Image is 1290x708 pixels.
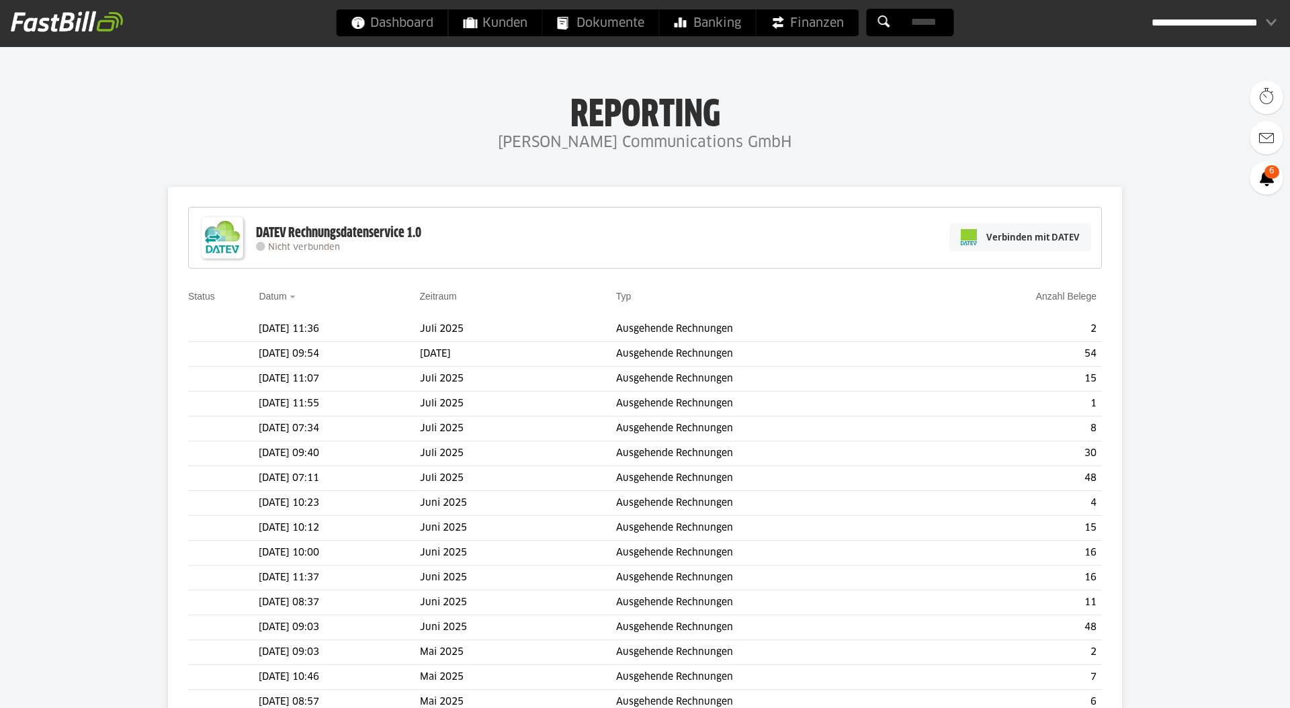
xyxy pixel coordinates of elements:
a: Banking [660,9,756,36]
td: Ausgehende Rechnungen [616,566,927,590]
td: 30 [927,441,1102,466]
td: Ausgehende Rechnungen [616,416,927,441]
td: Juni 2025 [420,516,616,541]
td: 15 [927,367,1102,392]
td: 1 [927,392,1102,416]
a: Dashboard [337,9,448,36]
td: [DATE] 08:37 [259,590,419,615]
td: 7 [927,665,1102,690]
td: Ausgehende Rechnungen [616,615,927,640]
td: [DATE] 09:03 [259,615,419,640]
td: [DATE] 09:03 [259,640,419,665]
td: [DATE] 11:07 [259,367,419,392]
td: Ausgehende Rechnungen [616,441,927,466]
a: Dokumente [543,9,659,36]
span: Nicht verbunden [268,243,340,252]
td: 4 [927,491,1102,516]
td: 8 [927,416,1102,441]
td: 2 [927,640,1102,665]
td: 54 [927,342,1102,367]
td: Juli 2025 [420,317,616,342]
td: [DATE] 09:40 [259,441,419,466]
td: Juli 2025 [420,392,616,416]
a: Zeitraum [420,291,457,302]
a: 6 [1250,161,1283,195]
span: Finanzen [771,9,844,36]
img: DATEV-Datenservice Logo [196,211,249,265]
td: [DATE] 10:46 [259,665,419,690]
a: Anzahl Belege [1036,291,1096,302]
td: 15 [927,516,1102,541]
a: Datum [259,291,286,302]
td: Juli 2025 [420,367,616,392]
td: [DATE] 09:54 [259,342,419,367]
td: Ausgehende Rechnungen [616,466,927,491]
td: [DATE] 11:55 [259,392,419,416]
td: Ausgehende Rechnungen [616,342,927,367]
img: pi-datev-logo-farbig-24.svg [961,229,977,245]
td: Ausgehende Rechnungen [616,392,927,416]
td: [DATE] 07:34 [259,416,419,441]
td: 2 [927,317,1102,342]
td: Ausgehende Rechnungen [616,590,927,615]
span: Dokumente [558,9,644,36]
td: Ausgehende Rechnungen [616,317,927,342]
td: Juni 2025 [420,491,616,516]
span: Verbinden mit DATEV [986,230,1080,244]
td: 16 [927,566,1102,590]
td: [DATE] 11:36 [259,317,419,342]
td: 16 [927,541,1102,566]
a: Finanzen [757,9,859,36]
td: [DATE] 07:11 [259,466,419,491]
td: Juni 2025 [420,615,616,640]
h1: Reporting [134,95,1156,130]
td: 48 [927,615,1102,640]
div: DATEV Rechnungsdatenservice 1.0 [256,224,421,242]
span: 6 [1264,165,1279,179]
td: [DATE] [420,342,616,367]
iframe: Öffnet ein Widget, in dem Sie weitere Informationen finden [1185,668,1277,701]
td: 48 [927,466,1102,491]
td: Ausgehende Rechnungen [616,541,927,566]
td: Mai 2025 [420,640,616,665]
td: [DATE] 10:00 [259,541,419,566]
td: [DATE] 11:37 [259,566,419,590]
td: [DATE] 10:12 [259,516,419,541]
td: Juni 2025 [420,541,616,566]
td: [DATE] 10:23 [259,491,419,516]
td: Juni 2025 [420,590,616,615]
td: Juli 2025 [420,466,616,491]
td: Mai 2025 [420,665,616,690]
td: Ausgehende Rechnungen [616,665,927,690]
span: Kunden [464,9,527,36]
td: Ausgehende Rechnungen [616,516,927,541]
td: Juli 2025 [420,416,616,441]
td: Ausgehende Rechnungen [616,367,927,392]
span: Banking [675,9,741,36]
a: Status [188,291,215,302]
td: Ausgehende Rechnungen [616,491,927,516]
td: Juli 2025 [420,441,616,466]
td: Ausgehende Rechnungen [616,640,927,665]
a: Kunden [449,9,542,36]
td: Juni 2025 [420,566,616,590]
a: Verbinden mit DATEV [949,223,1091,251]
img: fastbill_logo_white.png [11,11,123,32]
a: Typ [616,291,632,302]
td: 11 [927,590,1102,615]
img: sort_desc.gif [290,296,298,298]
span: Dashboard [351,9,433,36]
